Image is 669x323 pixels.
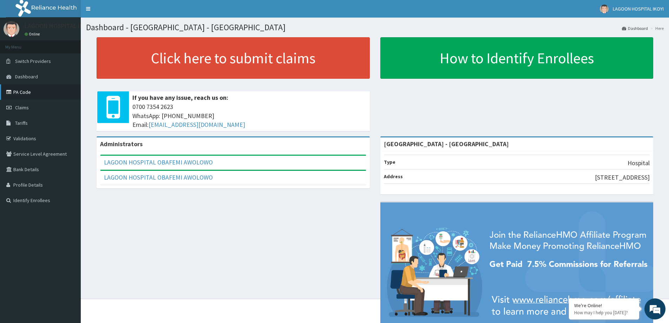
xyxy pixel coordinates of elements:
b: Type [384,159,395,165]
span: Dashboard [15,73,38,80]
a: Click here to submit claims [97,37,370,79]
strong: [GEOGRAPHIC_DATA] - [GEOGRAPHIC_DATA] [384,140,509,148]
a: LAGOON HOSPITAL OBAFEMI AWOLOWO [104,158,213,166]
img: User Image [4,21,19,37]
span: Tariffs [15,120,28,126]
span: Claims [15,104,29,111]
a: Online [25,32,41,37]
p: [STREET_ADDRESS] [595,173,650,182]
span: LAGOON HOSPITAL IKOYI [613,6,664,12]
img: User Image [600,5,609,13]
a: Dashboard [622,25,648,31]
p: LAGOON HOSPITAL IKOYI [25,23,92,29]
a: [EMAIL_ADDRESS][DOMAIN_NAME] [149,121,245,129]
div: We're Online! [574,302,634,309]
b: Address [384,173,403,180]
h1: Dashboard - [GEOGRAPHIC_DATA] - [GEOGRAPHIC_DATA] [86,23,664,32]
b: Administrators [100,140,143,148]
p: Hospital [628,159,650,168]
span: Switch Providers [15,58,51,64]
b: If you have any issue, reach us on: [132,93,228,102]
a: LAGOON HOSPITAL OBAFEMI AWOLOWO [104,173,213,181]
span: 0700 7354 2623 WhatsApp: [PHONE_NUMBER] Email: [132,102,366,129]
a: How to Identify Enrollees [380,37,654,79]
li: Here [649,25,664,31]
p: How may I help you today? [574,310,634,316]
